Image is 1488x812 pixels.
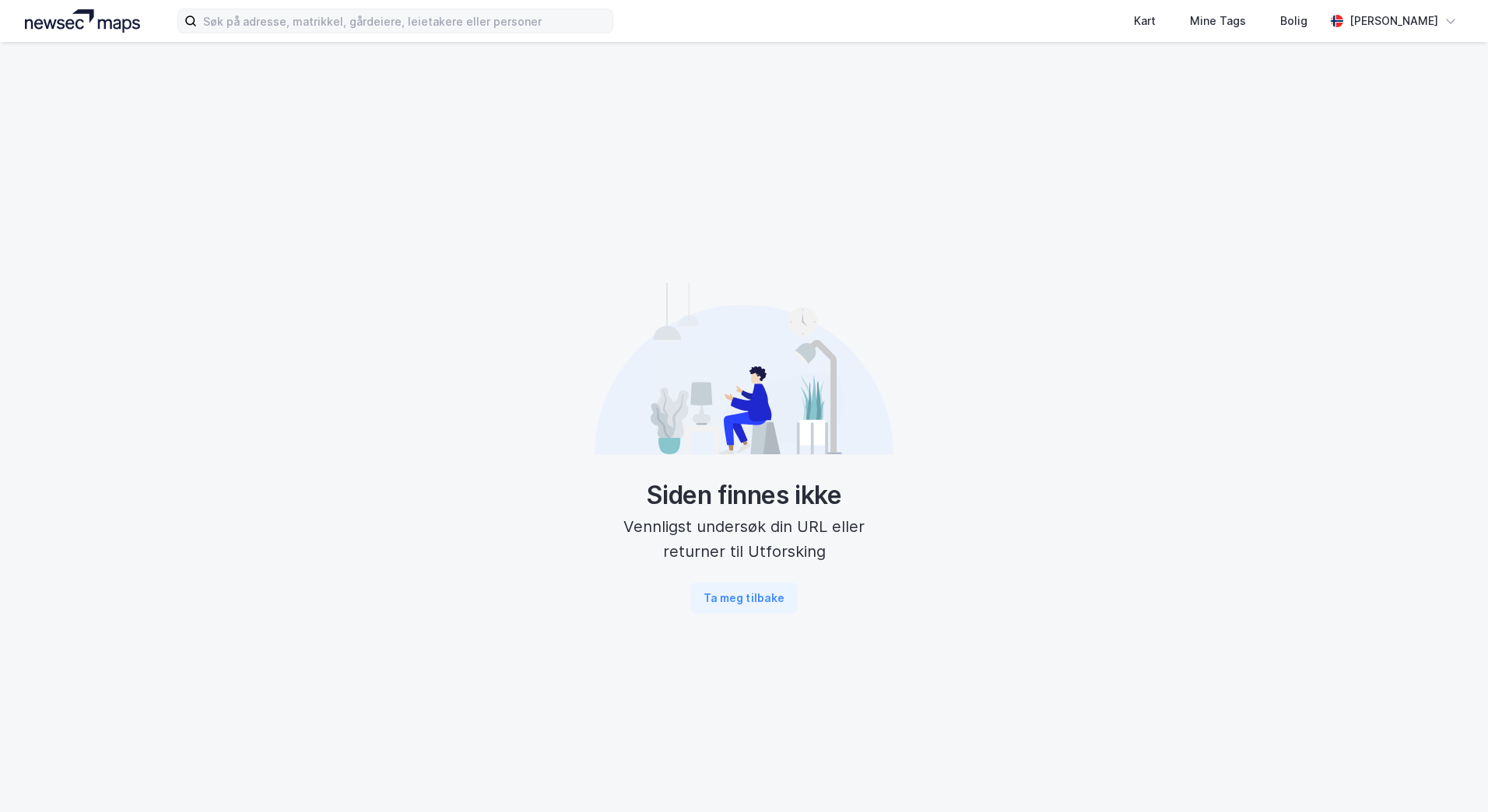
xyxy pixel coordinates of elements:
[1410,737,1488,812] iframe: Chat Widget
[595,480,893,511] div: Siden finnes ikke
[197,9,612,33] input: Søk på adresse, matrikkel, gårdeiere, leietakere eller personer
[1410,737,1488,812] div: Kontrollprogram for chat
[1134,12,1156,30] div: Kart
[1280,12,1307,30] div: Bolig
[1190,12,1246,30] div: Mine Tags
[595,514,893,564] div: Vennligst undersøk din URL eller returner til Utforsking
[1349,12,1438,30] div: [PERSON_NAME]
[690,583,798,614] button: Ta meg tilbake
[25,9,140,33] img: logo.a4113a55bc3d86da70a041830d287a7e.svg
